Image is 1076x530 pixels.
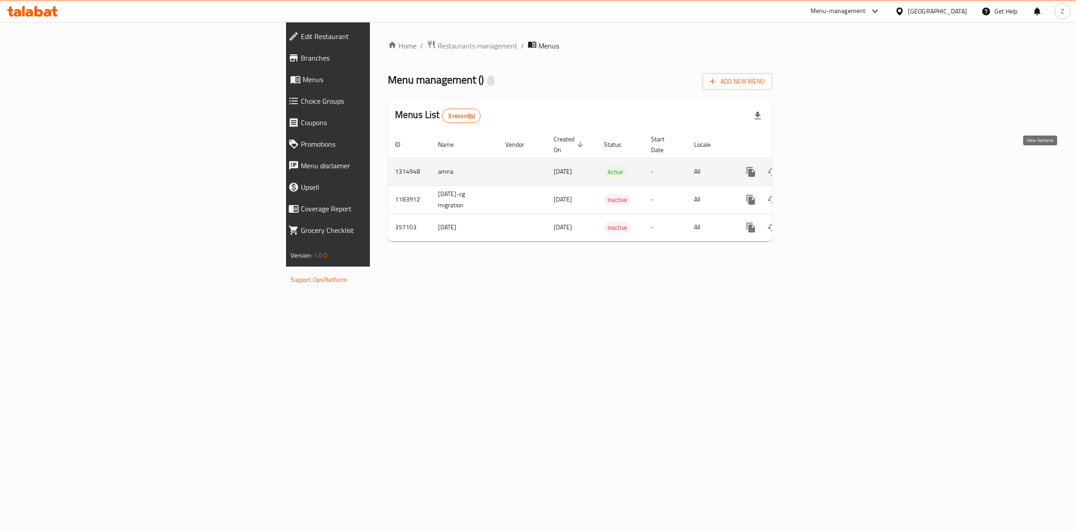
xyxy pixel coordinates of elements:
span: Name [438,139,465,150]
button: more [740,161,762,183]
span: Active [604,167,627,177]
span: Inactive [604,195,631,205]
span: Upsell [301,182,459,193]
span: Coverage Report [301,203,459,214]
a: Coverage Report [281,198,466,219]
span: Restaurants management [438,40,517,51]
span: Created On [554,134,586,155]
a: Choice Groups [281,90,466,112]
a: Menus [281,69,466,90]
a: Grocery Checklist [281,219,466,241]
span: [DATE] [554,193,572,205]
span: Branches [301,53,459,63]
span: Promotions [301,139,459,149]
span: Grocery Checklist [301,225,459,236]
span: Version: [291,250,312,261]
span: 3 record(s) [443,112,481,120]
a: Edit Restaurant [281,26,466,47]
a: Promotions [281,133,466,155]
a: Menu disclaimer [281,155,466,176]
td: - [644,185,687,214]
div: Total records count [442,109,481,123]
span: Menus [538,40,559,51]
span: Inactive [604,223,631,233]
td: All [687,158,733,185]
span: Edit Restaurant [301,31,459,42]
a: Branches [281,47,466,69]
span: [DATE] [554,221,572,233]
button: more [740,217,762,238]
button: Change Status [762,189,783,210]
div: [GEOGRAPHIC_DATA] [908,6,967,16]
button: Add New Menu [703,73,772,90]
td: All [687,214,733,241]
div: Active [604,166,627,177]
span: Menu disclaimer [301,160,459,171]
td: All [687,185,733,214]
table: enhanced table [388,131,833,241]
span: Z [1061,6,1064,16]
a: Coupons [281,112,466,133]
th: Actions [733,131,833,158]
div: Menu-management [811,6,866,17]
span: 1.0.0 [314,250,328,261]
button: more [740,189,762,210]
span: Coupons [301,117,459,128]
li: / [521,40,524,51]
span: Add New Menu [710,76,765,87]
span: Start Date [651,134,676,155]
div: Export file [747,105,768,127]
td: - [644,158,687,185]
h2: Menus List [395,108,481,123]
span: Choice Groups [301,96,459,106]
div: Inactive [604,194,631,205]
span: Get support on: [291,265,332,276]
a: Upsell [281,176,466,198]
button: Change Status [762,161,783,183]
nav: breadcrumb [388,40,772,52]
span: Locale [694,139,722,150]
td: - [644,214,687,241]
a: Restaurants management [427,40,517,52]
button: Change Status [762,217,783,238]
span: [DATE] [554,166,572,177]
a: Support.OpsPlatform [291,274,347,285]
span: Vendor [505,139,536,150]
span: ID [395,139,412,150]
span: Menus [303,74,459,85]
span: Status [604,139,633,150]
